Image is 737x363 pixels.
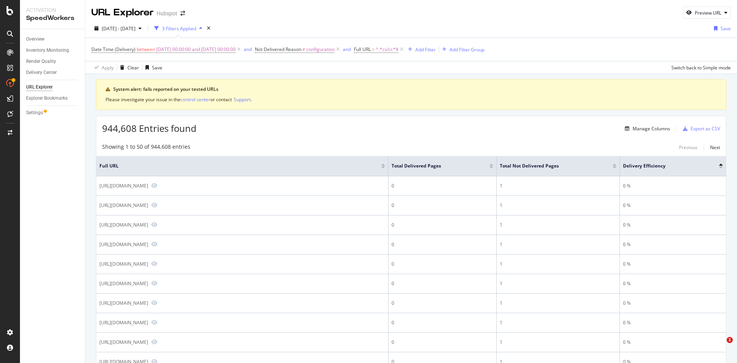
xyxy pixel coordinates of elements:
[99,182,148,189] div: [URL][DOMAIN_NAME]
[26,69,79,77] a: Delivery Center
[623,261,723,268] div: 0 %
[99,339,148,345] div: [URL][DOMAIN_NAME]
[151,281,157,286] a: Preview https://offers.hubspot.com/cs/ci/?pg=9da61c48-4df3-495b-b584-a18d6d898a8a&pid=53&ecid=ACs...
[151,320,157,325] a: Preview https://offers.hubspot.com/cs/ci/?pg=9da61c48-4df3-495b-b584-a18d6d898a8a&pid=53&ecid=ACs...
[500,182,616,189] div: 1
[91,61,114,74] button: Apply
[26,57,56,66] div: Render Quality
[151,183,157,188] a: Preview https://offers.hubspot.com/cs/ci/?pg=9da61c48-4df3-495b-b584-a18d6d898a8a&pid=53&ecid=ACs...
[710,143,720,152] button: Next
[137,46,155,53] span: between
[117,61,139,74] button: Clear
[26,109,43,117] div: Settings
[415,46,436,53] div: Add Filter
[392,300,493,307] div: 0
[633,125,670,132] div: Manage Columns
[500,300,616,307] div: 1
[439,45,484,54] button: Add Filter Group
[99,261,148,267] div: [URL][DOMAIN_NAME]
[405,45,436,54] button: Add Filter
[151,261,157,266] a: Preview https://offers.hubspot.com/cs/ci/?pg=9da61c48-4df3-495b-b584-a18d6d898a8a&pid=53&ecid=ACs...
[376,44,398,55] span: ^.*cs/ci.*$
[113,86,717,93] div: System alert: fails reported on your tested URLs
[679,143,697,152] button: Previous
[354,46,371,53] span: Full URL
[102,25,136,32] span: [DATE] - [DATE]
[142,61,162,74] button: Save
[234,96,251,103] button: Support
[392,339,493,346] div: 0
[205,25,212,32] div: times
[720,25,731,32] div: Save
[151,22,205,34] button: 3 Filters Applied
[392,319,493,326] div: 0
[500,339,616,346] div: 1
[392,222,493,228] div: 0
[180,96,210,103] button: control center
[500,261,616,268] div: 1
[26,94,68,102] div: Explorer Bookmarks
[691,125,720,132] div: Export as CSV
[91,6,154,19] div: URL Explorer
[623,222,723,228] div: 0 %
[372,46,375,53] span: =
[151,339,157,345] a: Preview https://offers.hubspot.com/cs/ci/?pg=9da61c48-4df3-495b-b584-a18d6d898a8a&pid=53&ecid=ACs...
[96,79,726,110] div: warning banner
[343,46,351,53] button: and
[679,144,697,151] div: Previous
[668,61,731,74] button: Switch back to Simple mode
[500,319,616,326] div: 1
[671,64,731,71] div: Switch back to Simple mode
[623,300,723,307] div: 0 %
[102,122,197,135] span: 944,608 Entries found
[623,280,723,287] div: 0 %
[623,163,707,169] span: Delivery Efficiency
[102,64,114,71] div: Apply
[26,94,79,102] a: Explorer Bookmarks
[26,35,45,43] div: Overview
[683,7,731,19] button: Preview URL
[623,182,723,189] div: 0 %
[680,123,720,135] button: Export as CSV
[26,46,69,54] div: Inventory Monitoring
[99,280,148,287] div: [URL][DOMAIN_NAME]
[623,339,723,346] div: 0 %
[26,14,79,23] div: SpeedWorkers
[500,222,616,228] div: 1
[99,319,148,326] div: [URL][DOMAIN_NAME]
[255,46,301,53] span: Not Delivered Reason
[180,11,185,16] div: arrow-right-arrow-left
[727,337,733,343] span: 1
[106,96,717,103] div: Please investigate your issue in the or contact .
[500,241,616,248] div: 1
[392,241,493,248] div: 0
[26,109,79,117] a: Settings
[26,57,79,66] a: Render Quality
[127,64,139,71] div: Clear
[244,46,252,53] button: and
[26,69,57,77] div: Delivery Center
[449,46,484,53] div: Add Filter Group
[622,124,670,133] button: Manage Columns
[623,241,723,248] div: 0 %
[392,280,493,287] div: 0
[151,300,157,306] a: Preview https://offers.hubspot.com/cs/ci/?pg=9da61c48-4df3-495b-b584-a18d6d898a8a&pid=53&ecid=ACs...
[151,241,157,247] a: Preview https://offers.hubspot.com/cs/ci/?pg=9da61c48-4df3-495b-b584-a18d6d898a8a&pid=53&ecid=ACs...
[623,319,723,326] div: 0 %
[151,222,157,227] a: Preview https://offers.hubspot.com/cs/ci/?pg=9da61c48-4df3-495b-b584-a18d6d898a8a&pid=53&ecid=ACs...
[99,300,148,306] div: [URL][DOMAIN_NAME]
[99,202,148,209] div: [URL][DOMAIN_NAME]
[152,64,162,71] div: Save
[162,25,196,32] div: 3 Filters Applied
[306,44,335,55] span: configuration
[91,46,136,53] span: Date Time (Delivery)
[26,83,79,91] a: URL Explorer
[500,202,616,209] div: 1
[623,202,723,209] div: 0 %
[392,163,478,169] span: Total Delivered Pages
[99,222,148,228] div: [URL][DOMAIN_NAME]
